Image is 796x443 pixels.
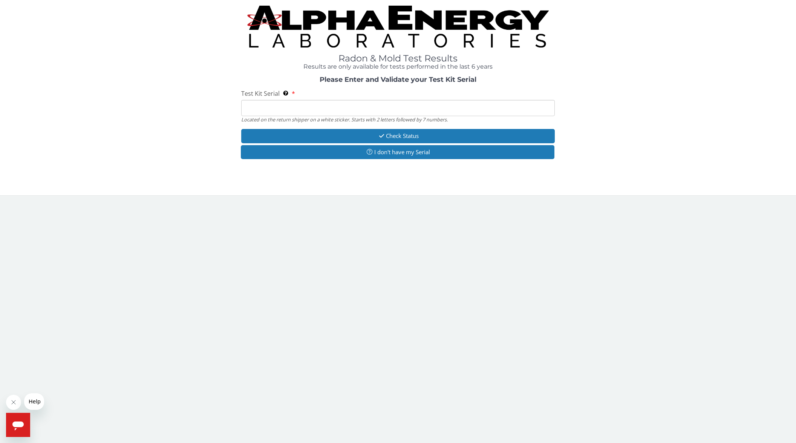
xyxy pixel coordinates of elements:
button: Check Status [241,129,555,143]
h1: Radon & Mold Test Results [241,54,555,63]
button: I don't have my Serial [241,145,555,159]
iframe: Close message [6,395,21,410]
strong: Please Enter and Validate your Test Kit Serial [320,75,476,84]
h4: Results are only available for tests performed in the last 6 years [241,63,555,70]
div: Located on the return shipper on a white sticker. Starts with 2 letters followed by 7 numbers. [241,116,555,123]
span: Test Kit Serial [241,89,280,98]
img: TightCrop.jpg [247,6,549,48]
iframe: Message from company [24,393,44,410]
iframe: Button to launch messaging window [6,413,30,437]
